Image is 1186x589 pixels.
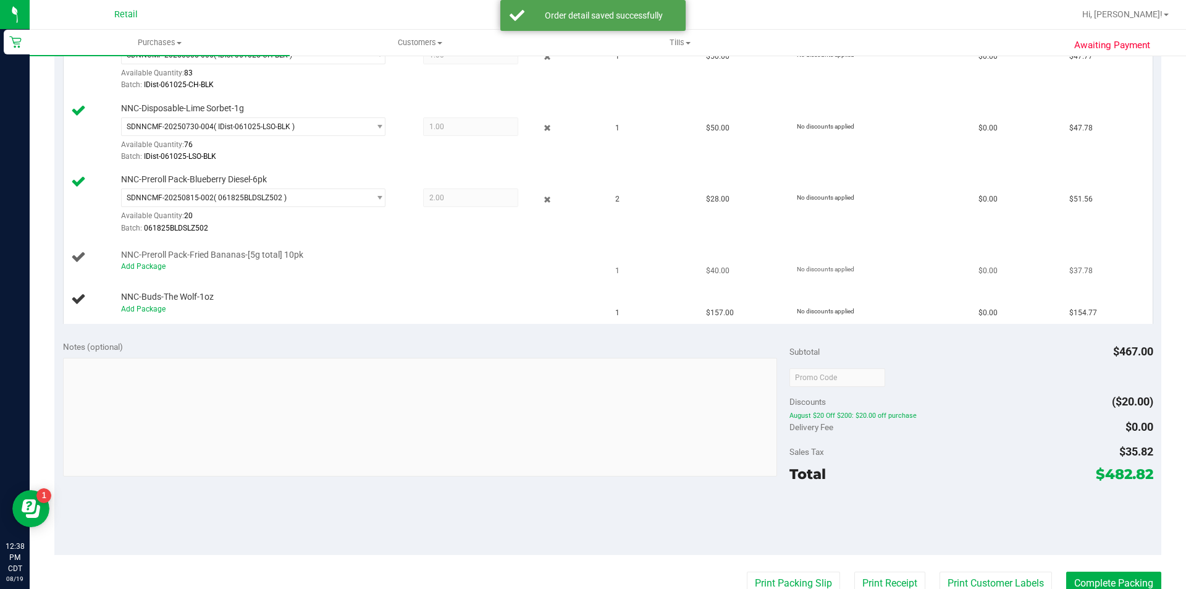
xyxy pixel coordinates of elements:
[1074,38,1150,53] span: Awaiting Payment
[615,307,620,319] span: 1
[978,122,998,134] span: $0.00
[121,305,166,313] a: Add Package
[978,307,998,319] span: $0.00
[114,9,138,20] span: Retail
[615,122,620,134] span: 1
[789,447,824,457] span: Sales Tax
[1069,51,1093,62] span: $47.77
[978,193,998,205] span: $0.00
[127,193,214,202] span: SDNNCMF-20250815-002
[121,136,399,160] div: Available Quantity:
[550,30,810,56] a: Tills
[789,391,826,413] span: Discounts
[706,193,730,205] span: $28.00
[1069,265,1093,277] span: $37.78
[30,37,290,48] span: Purchases
[1112,395,1153,408] span: ($20.00)
[978,265,998,277] span: $0.00
[797,194,854,201] span: No discounts applied
[63,342,123,352] span: Notes (optional)
[290,37,549,48] span: Customers
[789,411,1153,420] span: August $20 Off $200: $20.00 off purchase
[789,465,826,483] span: Total
[1096,465,1153,483] span: $482.82
[789,347,820,357] span: Subtotal
[1119,445,1153,458] span: $35.82
[797,308,854,315] span: No discounts applied
[9,36,22,48] inline-svg: Retail
[797,123,854,130] span: No discounts applied
[6,574,24,583] p: 08/19
[121,291,214,303] span: NNC-Buds-The Wolf-1oz
[789,422,833,432] span: Delivery Fee
[1069,122,1093,134] span: $47.78
[1069,193,1093,205] span: $51.56
[214,193,287,202] span: ( 061825BLDSLZ502 )
[121,224,142,232] span: Batch:
[121,152,142,161] span: Batch:
[369,189,384,206] span: select
[706,265,730,277] span: $40.00
[121,64,399,88] div: Available Quantity:
[1069,307,1097,319] span: $154.77
[797,51,854,58] span: No discounts applied
[615,193,620,205] span: 2
[121,262,166,271] a: Add Package
[1113,345,1153,358] span: $467.00
[121,103,244,114] span: NNC-Disposable-Lime Sorbet-1g
[30,30,290,56] a: Purchases
[121,249,303,261] span: NNC-Preroll Pack-Fried Bananas-[5g total] 10pk
[706,51,730,62] span: $50.00
[214,122,295,131] span: ( IDist-061025-LSO-BLK )
[1125,420,1153,433] span: $0.00
[184,140,193,149] span: 76
[144,80,214,89] span: IDist-061025-CH-BLK
[978,51,998,62] span: $0.00
[615,51,620,62] span: 1
[797,266,854,273] span: No discounts applied
[184,211,193,220] span: 20
[121,174,267,185] span: NNC-Preroll Pack-Blueberry Diesel-6pk
[144,224,208,232] span: 061825BLDSLZ502
[184,69,193,77] span: 83
[615,265,620,277] span: 1
[550,37,809,48] span: Tills
[12,490,49,527] iframe: Resource center
[531,9,676,22] div: Order detail saved successfully
[369,118,384,135] span: select
[290,30,550,56] a: Customers
[127,122,214,131] span: SDNNCMF-20250730-004
[121,207,399,231] div: Available Quantity:
[6,541,24,574] p: 12:38 PM CDT
[789,368,885,387] input: Promo Code
[121,80,142,89] span: Batch:
[706,307,734,319] span: $157.00
[144,152,216,161] span: IDist-061025-LSO-BLK
[36,488,51,503] iframe: Resource center unread badge
[706,122,730,134] span: $50.00
[1082,9,1163,19] span: Hi, [PERSON_NAME]!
